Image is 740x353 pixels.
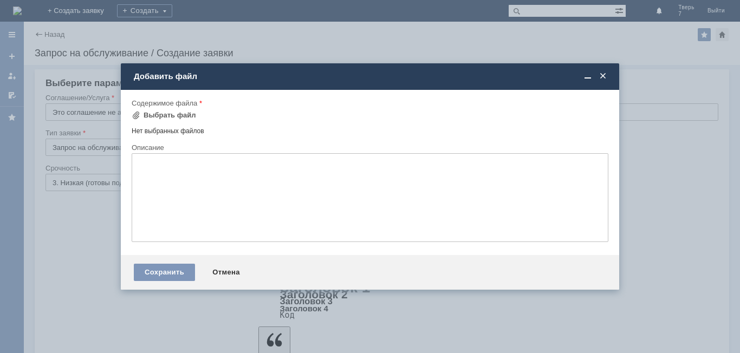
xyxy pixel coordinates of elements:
div: Нет выбранных файлов [132,123,608,135]
div: Выбрать файл [144,111,196,120]
span: Закрыть [598,71,608,81]
div: Содержимое файла [132,100,606,107]
div: Описание [132,144,606,151]
div: Прошу удалить отложенные чеки [4,4,158,13]
div: Добавить файл [134,71,608,81]
span: Свернуть (Ctrl + M) [582,71,593,81]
